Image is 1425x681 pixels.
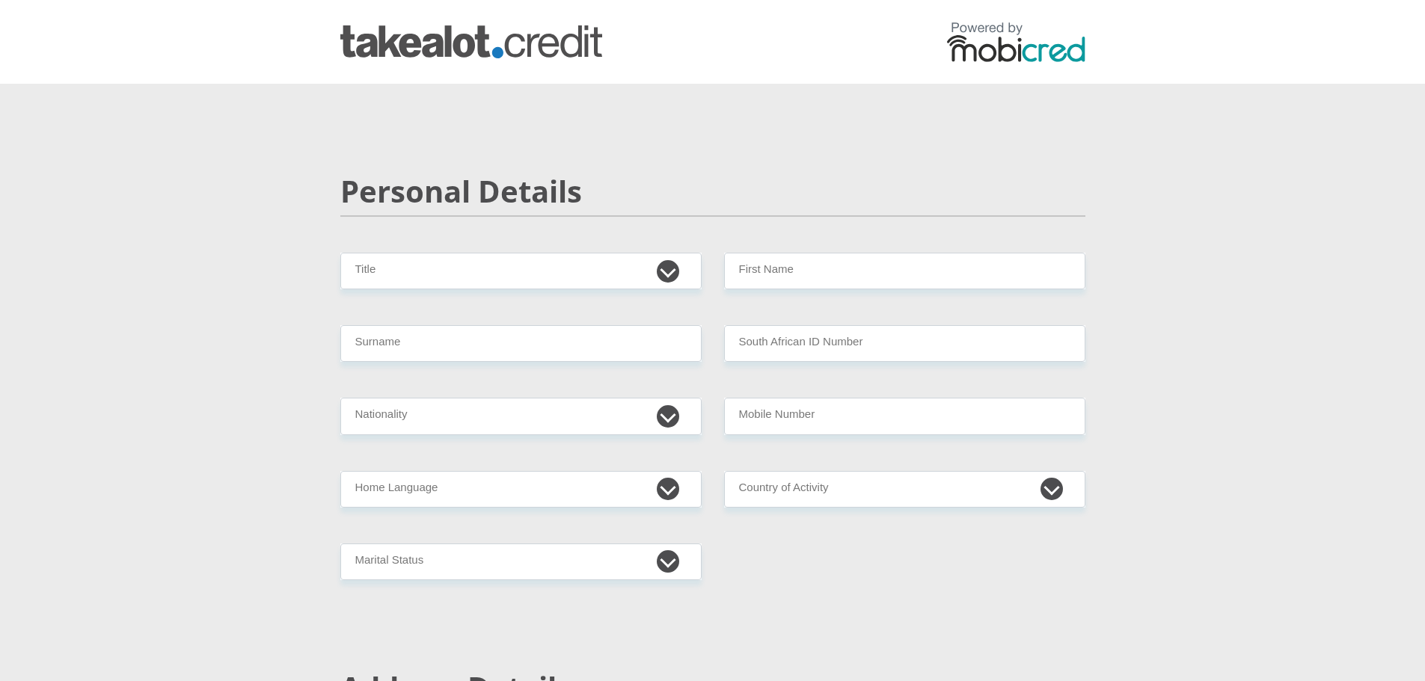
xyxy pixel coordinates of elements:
[340,325,702,362] input: Surname
[724,398,1085,434] input: Contact Number
[340,173,1085,209] h2: Personal Details
[947,22,1085,62] img: powered by mobicred logo
[724,325,1085,362] input: ID Number
[724,253,1085,289] input: First Name
[340,25,602,58] img: takealot_credit logo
